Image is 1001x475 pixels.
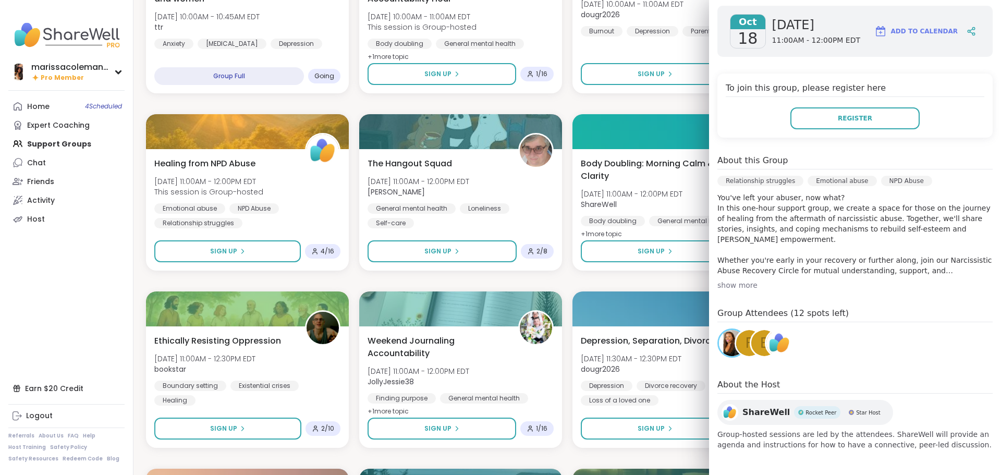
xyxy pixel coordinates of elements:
[765,328,794,358] a: ShareWell
[154,157,255,170] span: Healing from NPD Abuse
[856,409,880,417] span: Star Host
[321,424,334,433] span: 2 / 10
[198,39,266,49] div: [MEDICAL_DATA]
[307,312,339,344] img: bookstar
[154,240,301,262] button: Sign Up
[798,410,803,415] img: Rocket Peer
[368,335,507,360] span: Weekend Journaling Accountability
[8,407,125,425] a: Logout
[368,393,436,404] div: Finding purpose
[536,424,547,433] span: 1 / 16
[63,455,103,462] a: Redeem Code
[154,176,263,187] span: [DATE] 11:00AM - 12:00PM EDT
[874,25,887,38] img: ShareWell Logomark
[766,330,792,356] img: ShareWell
[271,39,322,49] div: Depression
[27,196,55,206] div: Activity
[8,444,46,451] a: Host Training
[717,429,993,450] span: Group-hosted sessions are led by the attendees. ShareWell will provide an agenda and instructions...
[536,70,547,78] span: 1 / 16
[719,330,745,356] img: kojenwa
[581,199,617,210] b: ShareWell
[581,364,620,374] b: dougr2026
[581,395,658,406] div: Loss of a loved one
[637,381,705,391] div: Divorce recovery
[772,17,860,33] span: [DATE]
[154,354,255,364] span: [DATE] 11:00AM - 12:30PM EDT
[39,432,64,440] a: About Us
[154,203,225,214] div: Emotional abuse
[50,444,87,451] a: Safety Policy
[8,210,125,228] a: Host
[717,280,993,290] div: show more
[536,247,547,255] span: 2 / 8
[581,418,729,440] button: Sign Up
[436,39,524,49] div: General mental health
[649,216,737,226] div: General mental health
[881,176,932,186] div: NPD Abuse
[870,19,962,44] button: Add to Calendar
[83,432,95,440] a: Help
[581,240,729,262] button: Sign Up
[368,63,516,85] button: Sign Up
[8,191,125,210] a: Activity
[27,120,90,131] div: Expert Coaching
[581,216,645,226] div: Body doubling
[8,172,125,191] a: Friends
[760,333,768,354] span: e
[460,203,509,214] div: Loneliness
[424,69,451,79] span: Sign Up
[838,114,872,123] span: Register
[10,64,27,80] img: marissacoleman620
[581,381,632,391] div: Depression
[717,379,993,394] h4: About the Host
[230,381,299,391] div: Existential crises
[717,400,893,425] a: ShareWellShareWellRocket PeerRocket PeerStar HostStar Host
[210,424,237,433] span: Sign Up
[154,39,193,49] div: Anxiety
[314,72,334,80] span: Going
[849,410,854,415] img: Star Host
[8,116,125,135] a: Expert Coaching
[805,409,836,417] span: Rocket Peer
[154,11,260,22] span: [DATE] 10:00AM - 10:45AM EDT
[638,247,665,256] span: Sign Up
[368,187,425,197] b: [PERSON_NAME]
[368,39,432,49] div: Body doubling
[717,192,993,276] p: You've left your abuser, now what? In this one-hour support group, we create a space for those on...
[581,63,729,85] button: Sign Up
[368,11,477,22] span: [DATE] 10:00AM - 11:00AM EDT
[772,35,860,46] span: 11:00AM - 12:00PM EDT
[368,176,469,187] span: [DATE] 11:00AM - 12:00PM EDT
[368,22,477,32] span: This session is Group-hosted
[27,214,45,225] div: Host
[742,406,790,419] span: ShareWell
[229,203,279,214] div: NPD Abuse
[738,29,758,48] span: 18
[31,62,109,73] div: marissacoleman620
[8,379,125,398] div: Earn $20 Credit
[368,366,469,376] span: [DATE] 11:00AM - 12:00PM EDT
[722,404,738,421] img: ShareWell
[154,335,281,347] span: Ethically Resisting Oppression
[730,15,765,29] span: Oct
[107,455,119,462] a: Blog
[581,354,681,364] span: [DATE] 11:30AM - 12:30PM EDT
[8,153,125,172] a: Chat
[8,432,34,440] a: Referrals
[8,17,125,53] img: ShareWell Nav Logo
[581,189,682,199] span: [DATE] 11:00AM - 12:00PM EDT
[27,102,50,112] div: Home
[8,455,58,462] a: Safety Resources
[750,328,779,358] a: e
[368,418,516,440] button: Sign Up
[726,82,984,97] h4: To join this group, please register here
[717,307,993,322] h4: Group Attendees (12 spots left)
[735,328,764,358] a: F
[368,240,517,262] button: Sign Up
[746,333,753,354] span: F
[154,187,263,197] span: This session is Group-hosted
[85,102,122,111] span: 4 Scheduled
[154,22,163,32] b: ttr
[27,177,54,187] div: Friends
